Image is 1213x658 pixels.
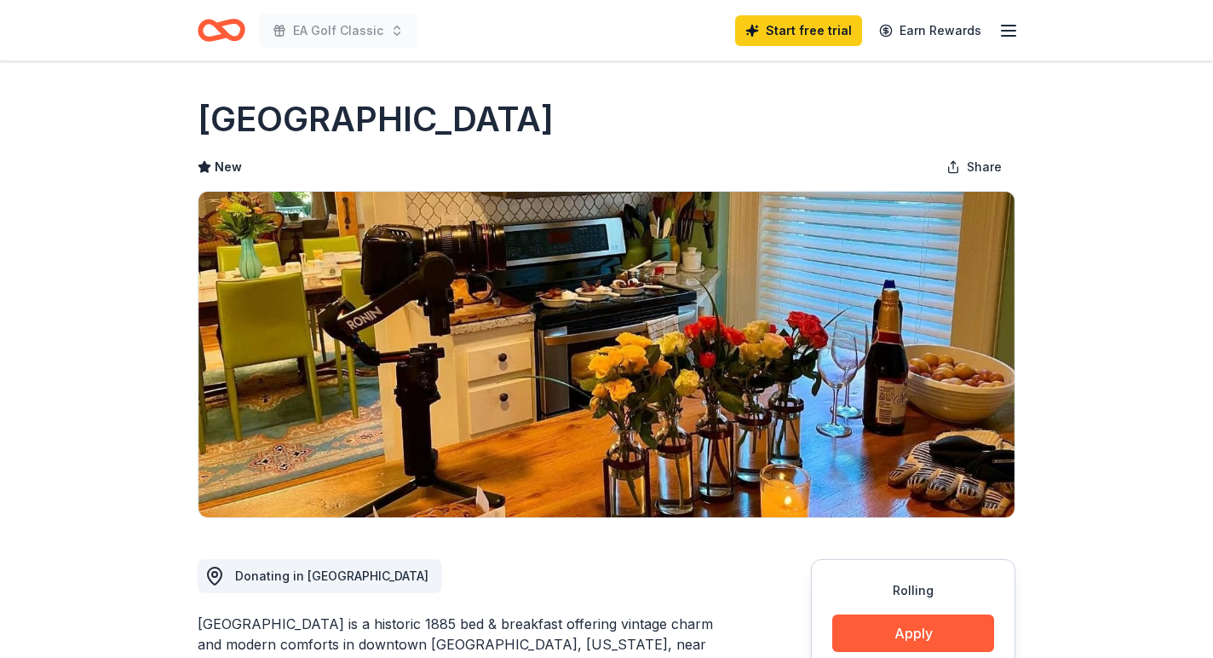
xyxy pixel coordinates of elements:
[933,150,1015,184] button: Share
[293,20,383,41] span: EA Golf Classic
[198,10,245,50] a: Home
[198,95,554,143] h1: [GEOGRAPHIC_DATA]
[832,615,994,652] button: Apply
[735,15,862,46] a: Start free trial
[869,15,992,46] a: Earn Rewards
[198,192,1015,517] img: Image for Main Street Inn Parkville
[259,14,417,48] button: EA Golf Classic
[215,157,242,177] span: New
[832,580,994,601] div: Rolling
[967,157,1002,177] span: Share
[235,569,428,583] span: Donating in [GEOGRAPHIC_DATA]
